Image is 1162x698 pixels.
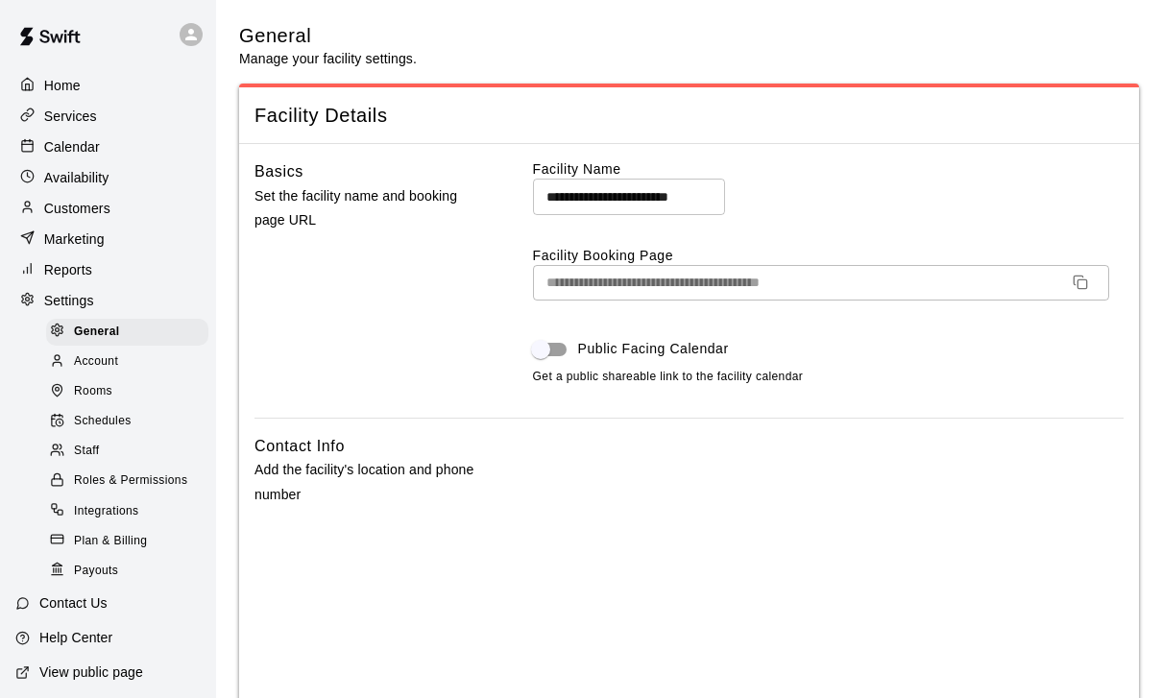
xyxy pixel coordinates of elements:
p: Set the facility name and booking page URL [254,184,480,232]
button: Copy URL [1065,267,1096,298]
h6: Basics [254,159,303,184]
a: Integrations [46,496,216,526]
span: Schedules [74,412,132,431]
a: Settings [15,286,201,315]
div: Rooms [46,378,208,405]
span: Get a public shareable link to the facility calendar [533,368,804,387]
a: Payouts [46,556,216,586]
p: Settings [44,291,94,310]
span: Account [74,352,118,372]
a: Customers [15,194,201,223]
p: Calendar [44,137,100,156]
p: Add the facility's location and phone number [254,458,480,506]
p: Manage your facility settings. [239,49,417,68]
p: Help Center [39,628,112,647]
span: Integrations [74,502,139,521]
span: General [74,323,120,342]
span: Staff [74,442,99,461]
p: Contact Us [39,593,108,613]
div: Payouts [46,558,208,585]
div: Integrations [46,498,208,525]
label: Facility Booking Page [533,246,1124,265]
span: Roles & Permissions [74,471,187,491]
a: Availability [15,163,201,192]
a: Plan & Billing [46,526,216,556]
div: General [46,319,208,346]
div: Plan & Billing [46,528,208,555]
a: Services [15,102,201,131]
label: Facility Name [533,159,1124,179]
a: Calendar [15,132,201,161]
a: Staff [46,437,216,467]
span: Facility Details [254,103,1124,129]
a: Reports [15,255,201,284]
a: Account [46,347,216,376]
div: Roles & Permissions [46,468,208,494]
a: Rooms [46,377,216,407]
span: Rooms [74,382,112,401]
p: Reports [44,260,92,279]
span: Payouts [74,562,118,581]
h5: General [239,23,417,49]
a: Home [15,71,201,100]
p: View public page [39,662,143,682]
div: Account [46,349,208,375]
a: Schedules [46,407,216,437]
span: Plan & Billing [74,532,147,551]
div: Staff [46,438,208,465]
a: General [46,317,216,347]
p: Home [44,76,81,95]
h6: Contact Info [254,434,345,459]
a: Marketing [15,225,201,253]
p: Customers [44,199,110,218]
p: Availability [44,168,109,187]
a: Roles & Permissions [46,467,216,496]
p: Services [44,107,97,126]
p: Marketing [44,229,105,249]
div: Schedules [46,408,208,435]
span: Public Facing Calendar [578,339,729,359]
